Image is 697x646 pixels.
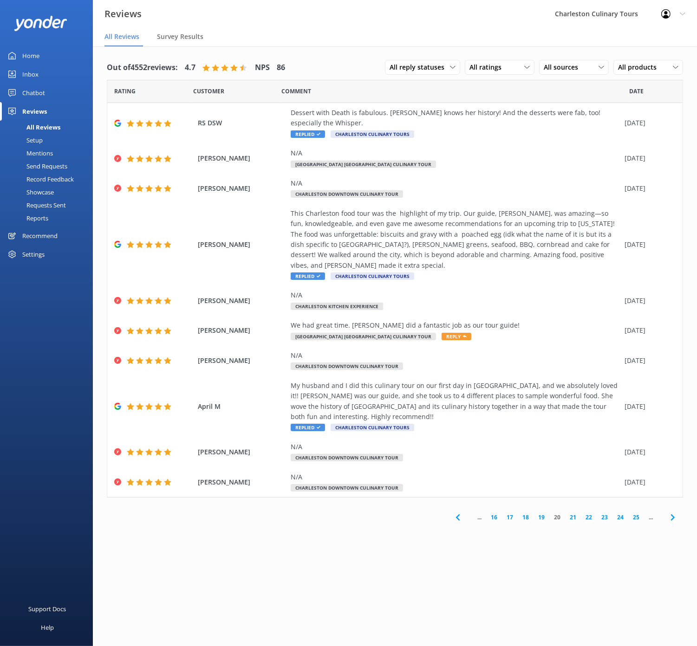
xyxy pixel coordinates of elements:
[198,239,286,250] span: [PERSON_NAME]
[198,325,286,336] span: [PERSON_NAME]
[544,62,584,72] span: All sources
[41,618,54,637] div: Help
[291,161,436,168] span: [GEOGRAPHIC_DATA] [GEOGRAPHIC_DATA] Culinary Tour
[291,148,620,158] div: N/A
[22,245,45,264] div: Settings
[6,186,93,199] a: Showcase
[625,325,671,336] div: [DATE]
[625,477,671,487] div: [DATE]
[22,84,45,102] div: Chatbot
[22,46,39,65] div: Home
[198,477,286,487] span: [PERSON_NAME]
[22,226,58,245] div: Recommend
[625,296,671,306] div: [DATE]
[255,62,270,74] h4: NPS
[157,32,203,41] span: Survey Results
[629,87,644,96] span: Date
[486,513,502,522] a: 16
[291,472,620,482] div: N/A
[6,173,93,186] a: Record Feedback
[625,183,671,194] div: [DATE]
[291,272,325,280] span: Replied
[628,513,644,522] a: 25
[114,87,136,96] span: Date
[597,513,612,522] a: 23
[6,121,60,134] div: All Reviews
[291,362,403,370] span: Charleston Downtown Culinary Tour
[291,333,436,340] span: [GEOGRAPHIC_DATA] [GEOGRAPHIC_DATA] Culinary Tour
[291,178,620,188] div: N/A
[644,513,658,522] span: ...
[185,62,195,74] h4: 4.7
[107,62,178,74] h4: Out of 4552 reviews:
[625,239,671,250] div: [DATE]
[198,183,286,194] span: [PERSON_NAME]
[6,173,74,186] div: Record Feedback
[6,147,93,160] a: Mentions
[193,87,224,96] span: Date
[6,121,93,134] a: All Reviews
[331,424,414,431] span: Charleston Culinary Tours
[291,454,403,461] span: Charleston Downtown Culinary Tour
[29,600,66,618] div: Support Docs
[6,160,67,173] div: Send Requests
[291,190,403,198] span: Charleston Downtown Culinary Tour
[6,186,54,199] div: Showcase
[625,118,671,128] div: [DATE]
[6,199,93,212] a: Requests Sent
[331,130,414,138] span: Charleston Culinary Tours
[198,153,286,163] span: [PERSON_NAME]
[442,333,471,340] span: Reply
[625,355,671,366] div: [DATE]
[104,6,142,21] h3: Reviews
[6,134,93,147] a: Setup
[518,513,534,522] a: 18
[198,447,286,457] span: [PERSON_NAME]
[291,303,383,310] span: Charleston Kitchen Experience
[618,62,662,72] span: All products
[502,513,518,522] a: 17
[473,513,486,522] span: ...
[198,401,286,412] span: April M
[198,118,286,128] span: RS DSW
[565,513,581,522] a: 21
[6,199,66,212] div: Requests Sent
[198,296,286,306] span: [PERSON_NAME]
[6,147,53,160] div: Mentions
[291,350,620,361] div: N/A
[198,355,286,366] span: [PERSON_NAME]
[6,160,93,173] a: Send Requests
[291,484,403,491] span: Charleston Downtown Culinary Tour
[291,381,620,422] div: My husband and I did this culinary tour on our first day in [GEOGRAPHIC_DATA], and we absolutely ...
[390,62,450,72] span: All reply statuses
[625,447,671,457] div: [DATE]
[22,65,39,84] div: Inbox
[291,442,620,452] div: N/A
[612,513,628,522] a: 24
[22,102,47,121] div: Reviews
[291,208,620,271] div: This Charleston food tour was the highlight of my trip. Our guide, [PERSON_NAME], was amazing—so ...
[549,513,565,522] a: 20
[534,513,549,522] a: 19
[291,130,325,138] span: Replied
[291,290,620,300] div: N/A
[6,212,93,225] a: Reports
[581,513,597,522] a: 22
[281,87,311,96] span: Question
[331,272,414,280] span: Charleston Culinary Tours
[291,424,325,431] span: Replied
[291,320,620,330] div: We had great time. [PERSON_NAME] did a fantastic job as our tour guide!
[625,401,671,412] div: [DATE]
[14,16,67,31] img: yonder-white-logo.png
[6,212,48,225] div: Reports
[104,32,139,41] span: All Reviews
[291,108,620,129] div: Dessert with Death is fabulous. [PERSON_NAME] knows her history! And the desserts were fab, too! ...
[277,62,285,74] h4: 86
[469,62,507,72] span: All ratings
[625,153,671,163] div: [DATE]
[6,134,43,147] div: Setup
